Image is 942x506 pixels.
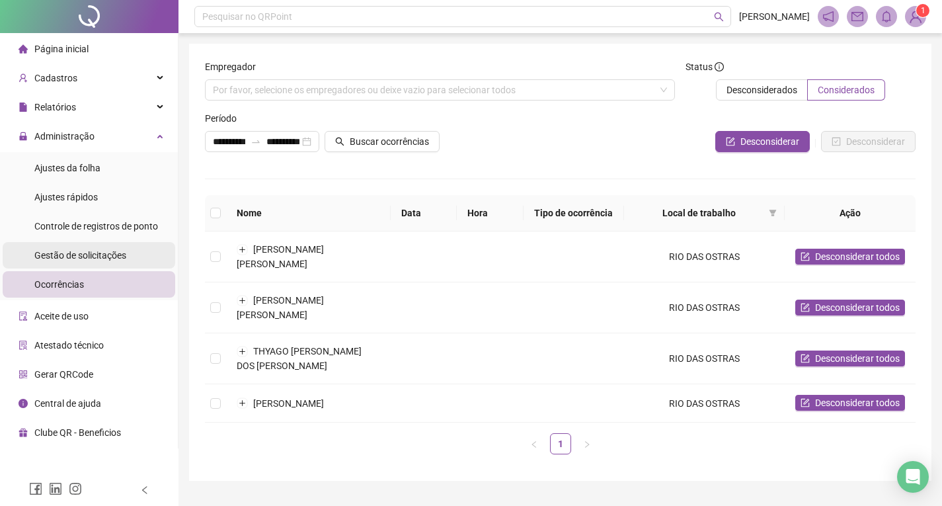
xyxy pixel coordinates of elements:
td: RIO DAS OSTRAS [624,333,785,384]
td: RIO DAS OSTRAS [624,232,785,282]
span: audit [19,312,28,321]
span: Central de ajuda [34,398,101,409]
span: Relatórios [34,102,76,112]
span: form [801,252,810,261]
span: Clube QR - Beneficios [34,427,121,438]
span: form [801,354,810,363]
span: Atestado técnico [34,340,104,351]
span: notification [822,11,834,22]
span: home [19,44,28,54]
span: mail [851,11,863,22]
button: Desconsiderar [821,131,916,152]
button: Desconsiderar todos [795,395,905,411]
td: THYAGO [PERSON_NAME] DOS [PERSON_NAME] [226,333,391,384]
td: RIO DAS OSTRAS [624,282,785,333]
span: search [714,12,724,22]
span: Desconsiderados [726,85,797,95]
button: left [524,433,545,454]
label: Período [205,111,245,126]
a: 1 [551,434,570,454]
div: Open Intercom Messenger [897,461,929,493]
th: Tipo de ocorrência [524,195,624,232]
span: solution [19,341,28,350]
span: Ajustes da folha [34,163,100,173]
span: swap-right [251,136,261,147]
li: Página anterior [524,433,545,454]
span: Buscar ocorrências [350,134,429,149]
span: Status [686,60,724,74]
button: Desconsiderar todos [795,351,905,366]
div: Ação [795,206,905,220]
span: Desconsiderar todos [815,249,900,264]
span: filter [766,203,779,223]
span: to [251,136,261,147]
span: filter [769,209,777,217]
span: right [583,441,591,448]
span: form [801,398,810,407]
span: instagram [69,482,82,495]
span: Desconsiderar todos [815,396,900,410]
span: form [726,137,735,146]
span: file [19,103,28,112]
span: Desconsiderar todos [815,300,900,315]
span: Cadastros [34,73,77,83]
span: Controle de registros de ponto [34,221,158,232]
span: linkedin [49,482,62,495]
span: Local de trabalho [635,206,764,220]
sup: Atualize o seu contato no menu Meus Dados [916,4,929,17]
button: Buscar ocorrências [325,131,440,152]
button: Expandir linha [237,346,248,357]
th: Data [391,195,457,232]
span: qrcode [19,370,28,379]
span: info-circle [715,62,724,71]
td: [PERSON_NAME] [226,384,391,423]
button: Expandir linha [237,398,248,409]
span: [PERSON_NAME] [739,9,810,24]
span: 1 [921,6,925,15]
span: Considerados [818,85,875,95]
th: Nome [226,195,391,232]
span: Ajustes rápidos [34,192,98,202]
span: left [140,485,149,495]
span: facebook [29,482,42,495]
span: info-circle [19,399,28,408]
span: Ocorrências [34,279,84,290]
span: lock [19,132,28,141]
span: Gerar QRCode [34,369,93,380]
span: gift [19,428,28,437]
span: Aceite de uso [34,311,89,321]
span: Página inicial [34,44,89,54]
button: Expandir linha [237,244,248,255]
span: form [801,303,810,312]
span: left [530,441,538,448]
span: Desconsiderar todos [815,351,900,366]
span: Administração [34,131,95,142]
td: RIO DAS OSTRAS [624,384,785,423]
button: right [576,433,598,454]
img: 56170 [906,7,925,26]
button: Desconsiderar [715,131,810,152]
span: Gestão de solicitações [34,250,126,261]
li: Próxima página [576,433,598,454]
li: 1 [550,433,571,454]
td: [PERSON_NAME] [PERSON_NAME] [226,232,391,282]
button: Expandir linha [237,295,248,306]
span: user-add [19,73,28,83]
span: search [335,137,344,146]
label: Empregador [205,60,264,74]
button: Desconsiderar todos [795,249,905,265]
span: Desconsiderar [740,134,799,149]
th: Hora [457,195,524,232]
td: [PERSON_NAME] [PERSON_NAME] [226,282,391,333]
span: bell [881,11,892,22]
button: Desconsiderar todos [795,300,905,316]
